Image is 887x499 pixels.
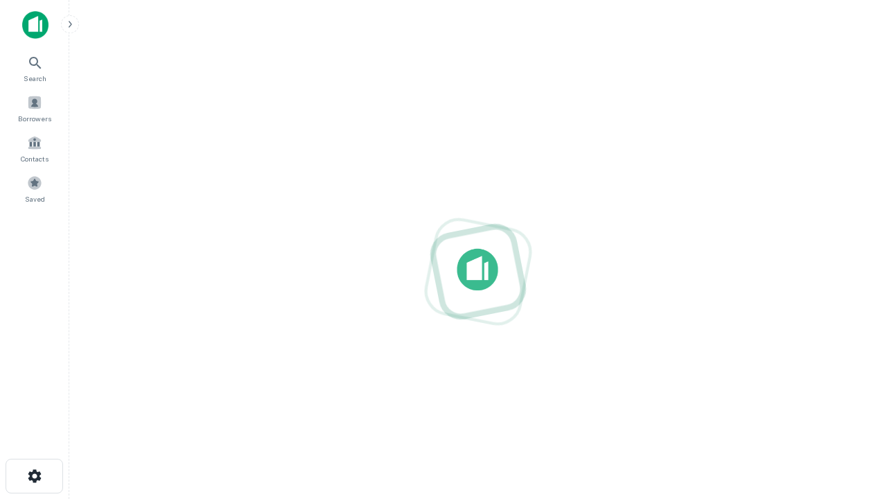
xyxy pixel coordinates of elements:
span: Search [24,73,46,84]
a: Borrowers [4,89,65,127]
span: Saved [25,193,45,204]
img: capitalize-icon.png [22,11,49,39]
a: Contacts [4,130,65,167]
a: Search [4,49,65,87]
a: Saved [4,170,65,207]
span: Borrowers [18,113,51,124]
span: Contacts [21,153,49,164]
iframe: Chat Widget [818,388,887,455]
